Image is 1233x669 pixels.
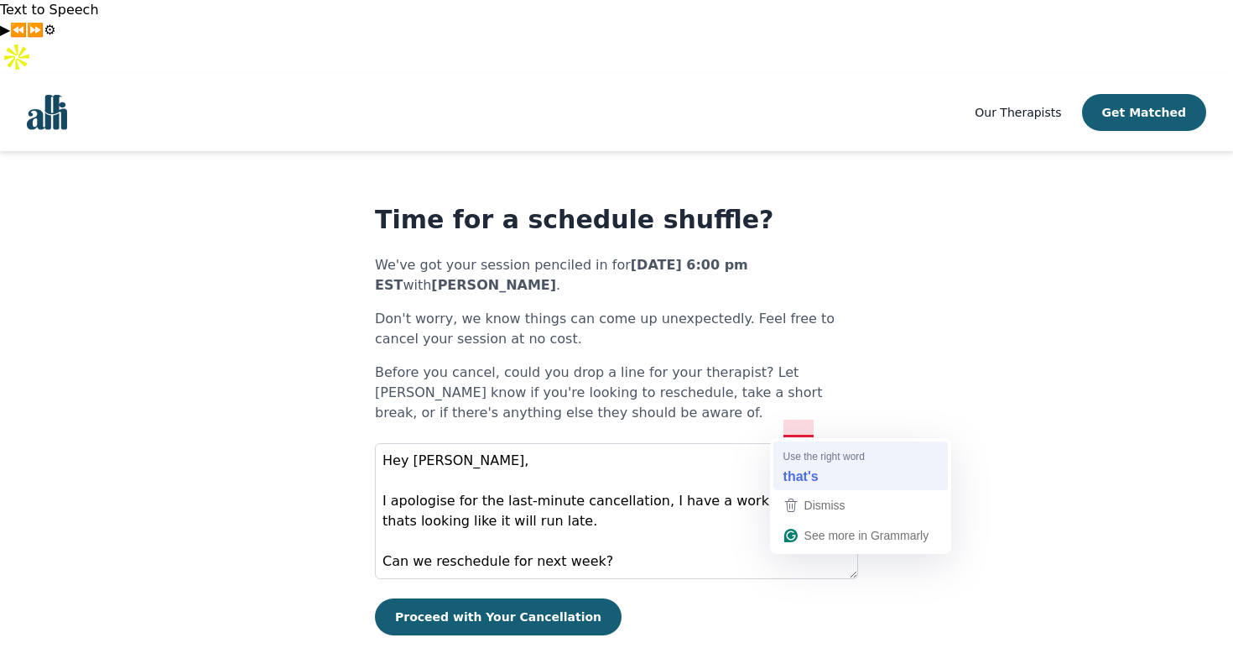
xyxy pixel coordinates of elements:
[375,309,858,349] p: Don't worry, we know things can come up unexpectedly. Feel free to cancel your session at no cost.
[27,20,44,40] button: Forward
[44,20,55,40] button: Settings
[975,102,1061,123] a: Our Therapists
[375,598,622,635] button: Proceed with Your Cancellation
[375,205,858,235] h1: Time for a schedule shuffle?
[375,255,858,295] p: We've got your session penciled in for with .
[375,363,858,423] p: Before you cancel, could you drop a line for your therapist? Let [PERSON_NAME] know if you're loo...
[1082,94,1206,131] button: Get Matched
[10,20,27,40] button: Previous
[375,443,858,579] textarea: To enrich screen reader interactions, please activate Accessibility in Grammarly extension settings
[431,277,556,293] b: [PERSON_NAME]
[27,95,67,130] img: alli logo
[975,106,1061,119] span: Our Therapists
